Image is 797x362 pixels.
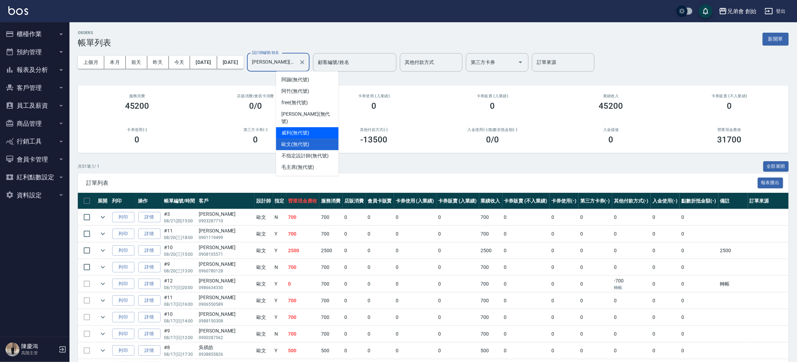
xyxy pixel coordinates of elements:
[680,209,718,225] td: 0
[273,276,287,292] td: Y
[286,209,319,225] td: 700
[164,251,195,257] p: 08/20 (三) 15:00
[679,127,780,132] h2: 營業現金應收
[86,94,188,98] h3: 服務消費
[612,226,651,242] td: 0
[273,293,287,309] td: Y
[758,179,783,186] a: 報表匯出
[366,309,394,326] td: 0
[164,285,195,291] p: 08/17 (日) 20:00
[199,251,253,257] p: 0908105571
[612,193,651,209] th: 其他付款方式(-)
[3,25,67,43] button: 櫃檯作業
[98,345,108,356] button: expand row
[762,5,789,18] button: 登出
[112,212,134,223] button: 列印
[680,193,718,209] th: 點數折抵金額(-)
[162,242,197,259] td: #10
[651,276,680,292] td: 0
[502,209,550,225] td: 0
[253,135,258,145] h3: 0
[162,276,197,292] td: #12
[286,242,319,259] td: 2500
[394,226,436,242] td: 0
[126,56,147,69] button: 前天
[3,186,67,204] button: 資料設定
[162,259,197,275] td: #9
[372,101,377,111] h3: 0
[612,326,651,342] td: 0
[479,276,502,292] td: 700
[612,293,651,309] td: 0
[748,193,789,209] th: 訂單來源
[343,259,366,275] td: 0
[273,193,287,209] th: 指定
[286,343,319,359] td: 500
[98,295,108,306] button: expand row
[112,312,134,323] button: 列印
[394,259,436,275] td: 0
[436,209,479,225] td: 0
[112,329,134,339] button: 列印
[323,127,425,132] h2: 其他付款方式(-)
[249,101,262,111] h3: 0/0
[138,295,161,306] a: 詳情
[502,226,550,242] td: 0
[162,343,197,359] td: #8
[680,276,718,292] td: 0
[479,193,502,209] th: 業績收入
[502,343,550,359] td: 0
[78,56,104,69] button: 上個月
[479,209,502,225] td: 700
[718,242,748,259] td: 2500
[578,259,612,275] td: 0
[680,226,718,242] td: 0
[281,152,328,159] span: 不指定設計師 (無代號)
[680,326,718,342] td: 0
[366,326,394,342] td: 0
[104,56,126,69] button: 本月
[112,262,134,273] button: 列印
[763,35,789,42] a: 新開單
[98,229,108,239] button: expand row
[394,242,436,259] td: 0
[479,259,502,275] td: 700
[323,94,425,98] h2: 卡券使用 (入業績)
[718,276,748,292] td: 轉帳
[125,101,149,111] h3: 45200
[286,293,319,309] td: 700
[78,163,99,170] p: 共 51 筆, 1 / 1
[3,97,67,115] button: 員工及薪資
[281,110,333,125] span: [PERSON_NAME] (無代號)
[578,209,612,225] td: 0
[3,43,67,61] button: 預約管理
[112,295,134,306] button: 列印
[273,226,287,242] td: Y
[112,279,134,289] button: 列印
[147,56,169,69] button: 昨天
[138,312,161,323] a: 詳情
[98,212,108,222] button: expand row
[98,262,108,272] button: expand row
[343,326,366,342] td: 0
[550,293,578,309] td: 0
[199,268,253,274] p: 0960780128
[255,276,273,292] td: 歐文
[319,326,343,342] td: 700
[394,326,436,342] td: 0
[436,293,479,309] td: 0
[679,94,780,98] h2: 卡券販賣 (不入業績)
[138,212,161,223] a: 詳情
[319,293,343,309] td: 700
[319,259,343,275] td: 700
[599,101,623,111] h3: 45200
[281,141,309,148] span: 歐文 (無代號)
[199,294,253,301] div: [PERSON_NAME]
[162,293,197,309] td: #11
[297,57,307,67] button: Clear
[86,180,758,187] span: 訂單列表
[502,276,550,292] td: 0
[199,244,253,251] div: [PERSON_NAME]
[281,164,314,171] span: 毛主席 (無代號)
[199,318,253,324] p: 0988150308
